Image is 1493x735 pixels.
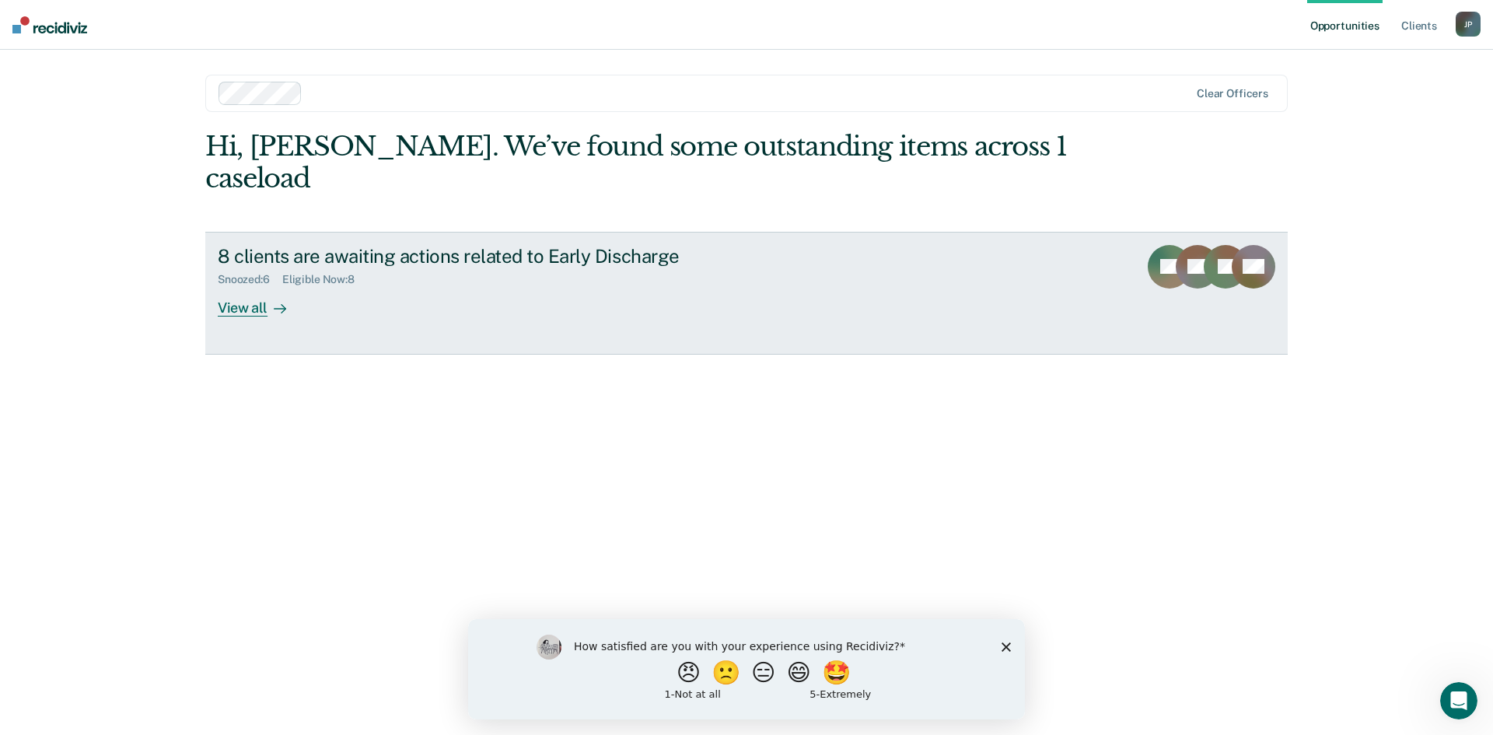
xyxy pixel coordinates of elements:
[1440,682,1477,719] iframe: Intercom live chat
[218,245,764,268] div: 8 clients are awaiting actions related to Early Discharge
[282,273,367,286] div: Eligible Now : 8
[1456,12,1481,37] button: JP
[1456,12,1481,37] div: J P
[205,131,1072,194] div: Hi, [PERSON_NAME]. We’ve found some outstanding items across 1 caseload
[468,619,1025,719] iframe: Survey by Kim from Recidiviz
[205,232,1288,355] a: 8 clients are awaiting actions related to Early DischargeSnoozed:6Eligible Now:8View all
[1197,87,1268,100] div: Clear officers
[218,286,305,317] div: View all
[12,16,87,33] img: Recidiviz
[218,273,282,286] div: Snoozed : 6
